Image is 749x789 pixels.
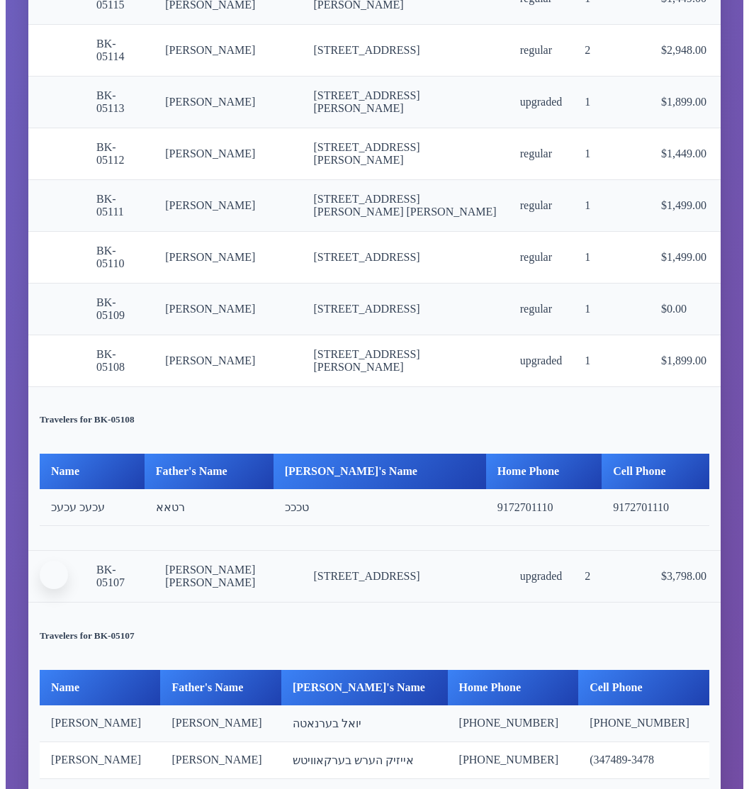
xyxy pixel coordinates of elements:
[573,551,650,603] td: 2
[154,551,302,603] td: [PERSON_NAME] [PERSON_NAME]
[302,180,508,232] td: [STREET_ADDRESS][PERSON_NAME] [PERSON_NAME]
[281,742,448,779] td: אייזיק הערש בערקאוויטש
[85,25,154,77] td: BK-05114
[154,335,302,387] td: [PERSON_NAME]
[40,670,160,705] th: Name
[509,180,574,232] td: regular
[650,25,721,77] td: $2,948.00
[573,232,650,284] td: 1
[573,77,650,128] td: 1
[509,335,574,387] td: upgraded
[578,742,709,779] td: (347489-3478
[145,454,274,489] th: Father's Name
[650,335,721,387] td: $1,899.00
[578,670,709,705] th: Cell Phone
[85,180,154,232] td: BK-05111
[573,128,650,180] td: 1
[40,454,145,489] th: Name
[448,670,579,705] th: Home Phone
[573,284,650,335] td: 1
[302,232,508,284] td: [STREET_ADDRESS]
[486,454,602,489] th: Home Phone
[160,742,281,779] td: [PERSON_NAME]
[509,77,574,128] td: upgraded
[40,489,145,526] td: עכעכ עכעכ
[40,742,160,779] td: [PERSON_NAME]
[448,742,579,779] td: [PHONE_NUMBER]
[650,77,721,128] td: $1,899.00
[85,128,154,180] td: BK-05112
[145,489,274,526] td: רטאא
[274,454,486,489] th: [PERSON_NAME]'s Name
[302,335,508,387] td: [STREET_ADDRESS][PERSON_NAME]
[578,705,709,742] td: [PHONE_NUMBER]
[650,128,721,180] td: $1,449.00
[573,25,650,77] td: 2
[154,232,302,284] td: [PERSON_NAME]
[650,180,721,232] td: $1,499.00
[650,551,721,603] td: $3,798.00
[85,335,154,387] td: BK-05108
[160,705,281,742] td: [PERSON_NAME]
[85,232,154,284] td: BK-05110
[154,180,302,232] td: [PERSON_NAME]
[302,128,508,180] td: [STREET_ADDRESS] [PERSON_NAME]
[509,128,574,180] td: regular
[160,670,281,705] th: Father's Name
[509,25,574,77] td: regular
[509,284,574,335] td: regular
[573,335,650,387] td: 1
[302,25,508,77] td: [STREET_ADDRESS]
[302,551,508,603] td: [STREET_ADDRESS]
[448,705,579,742] td: [PHONE_NUMBER]
[486,489,602,526] td: 9172701110
[281,705,448,742] td: יואל בערנאטה
[85,551,154,603] td: BK-05107
[281,670,448,705] th: [PERSON_NAME]'s Name
[602,489,709,526] td: 9172701110
[40,630,709,642] h5: Travelers for BK-05107
[274,489,486,526] td: טכככ
[509,232,574,284] td: regular
[302,77,508,128] td: [STREET_ADDRESS] [PERSON_NAME]
[302,284,508,335] td: [STREET_ADDRESS]
[154,284,302,335] td: [PERSON_NAME]
[154,77,302,128] td: [PERSON_NAME]
[154,128,302,180] td: [PERSON_NAME]
[650,232,721,284] td: $1,499.00
[85,77,154,128] td: BK-05113
[40,705,160,742] td: [PERSON_NAME]
[154,25,302,77] td: [PERSON_NAME]
[573,180,650,232] td: 1
[602,454,709,489] th: Cell Phone
[509,551,574,603] td: upgraded
[85,284,154,335] td: BK-05109
[40,414,709,425] h5: Travelers for BK-05108
[650,284,721,335] td: $0.00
